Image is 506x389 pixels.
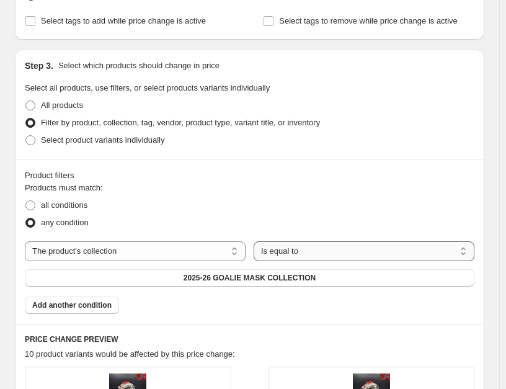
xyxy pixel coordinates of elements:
span: Products must match: [25,183,103,192]
span: Add another condition [32,300,112,310]
span: Filter by product, collection, tag, vendor, product type, variant title, or inventory [41,118,320,127]
p: Select which products should change in price [58,60,220,72]
span: all conditions [41,200,87,210]
h2: Step 3. [25,60,53,72]
div: Product filters [25,169,474,182]
span: any condition [41,218,89,227]
span: Select tags to remove while price change is active [279,16,458,25]
button: Add another condition [25,297,119,314]
span: 2025-26 GOALIE MASK COLLECTION [184,273,316,283]
span: Select product variants individually [41,135,164,145]
button: 2025-26 GOALIE MASK COLLECTION [25,269,474,287]
span: Select all products, use filters, or select products variants individually [25,83,270,92]
span: Select tags to add while price change is active [41,16,206,25]
span: All products [41,101,83,110]
h6: PRICE CHANGE PREVIEW [25,334,474,344]
span: 10 product variants would be affected by this price change: [25,349,235,359]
